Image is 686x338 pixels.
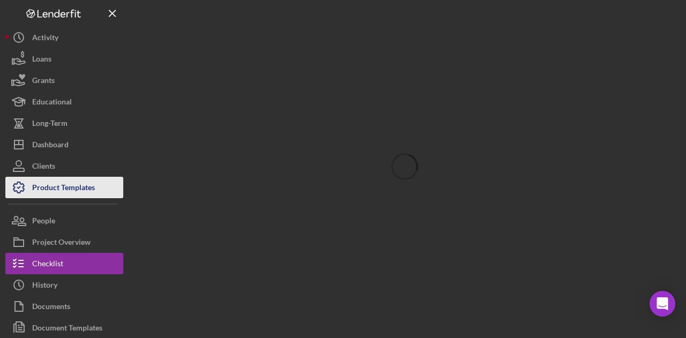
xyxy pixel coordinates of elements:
[32,274,57,298] div: History
[32,112,68,137] div: Long-Term
[32,134,69,158] div: Dashboard
[5,112,123,134] button: Long-Term
[5,253,123,274] button: Checklist
[32,70,55,94] div: Grants
[32,91,72,115] div: Educational
[32,296,70,320] div: Documents
[32,27,58,51] div: Activity
[5,177,123,198] button: Product Templates
[32,231,91,256] div: Project Overview
[5,210,123,231] button: People
[5,296,123,317] button: Documents
[650,291,675,317] div: Open Intercom Messenger
[5,134,123,155] button: Dashboard
[5,48,123,70] button: Loans
[32,48,51,72] div: Loans
[5,155,123,177] button: Clients
[32,253,63,277] div: Checklist
[5,231,123,253] button: Project Overview
[32,155,55,179] div: Clients
[5,70,123,91] button: Grants
[5,91,123,112] button: Educational
[32,177,95,201] div: Product Templates
[5,274,123,296] button: History
[32,210,55,234] div: People
[5,27,123,48] button: Activity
